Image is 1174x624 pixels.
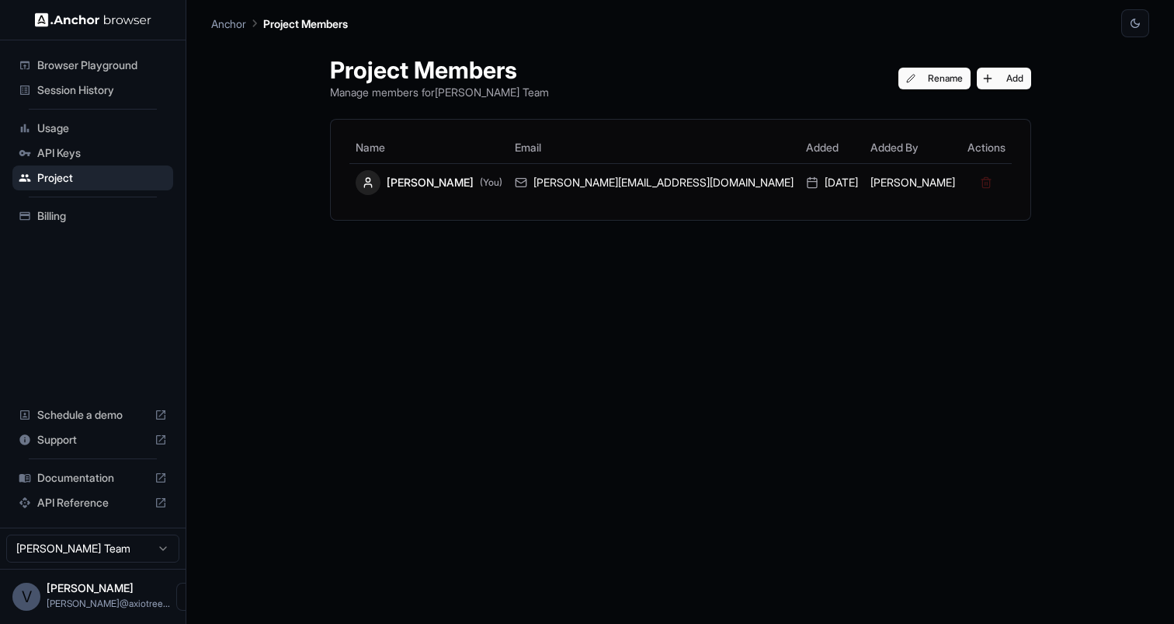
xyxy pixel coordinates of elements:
[480,176,502,189] span: (You)
[977,68,1031,89] button: Add
[37,407,148,423] span: Schedule a demo
[806,175,858,190] div: [DATE]
[864,132,961,163] th: Added By
[12,583,40,611] div: V
[800,132,864,163] th: Added
[263,16,348,32] p: Project Members
[12,204,173,228] div: Billing
[12,116,173,141] div: Usage
[35,12,151,27] img: Anchor Logo
[47,598,170,609] span: vipin@axiotree.com
[12,141,173,166] div: API Keys
[12,53,173,78] div: Browser Playground
[211,15,348,32] nav: breadcrumb
[356,170,502,195] div: [PERSON_NAME]
[37,170,167,186] span: Project
[37,470,148,486] span: Documentation
[330,84,549,100] p: Manage members for [PERSON_NAME] Team
[37,120,167,136] span: Usage
[37,432,148,448] span: Support
[37,208,167,224] span: Billing
[176,583,204,611] button: Open menu
[12,78,173,103] div: Session History
[961,132,1012,163] th: Actions
[12,427,173,452] div: Support
[330,56,549,84] h1: Project Members
[12,166,173,190] div: Project
[37,58,167,73] span: Browser Playground
[864,163,961,201] td: [PERSON_NAME]
[211,16,246,32] p: Anchor
[515,175,794,190] div: [PERSON_NAME][EMAIL_ADDRESS][DOMAIN_NAME]
[37,145,167,161] span: API Keys
[898,68,971,89] button: Rename
[12,403,173,427] div: Schedule a demo
[349,132,509,163] th: Name
[37,495,148,511] span: API Reference
[47,581,134,594] span: Vipin Tanna
[12,465,173,490] div: Documentation
[509,132,800,163] th: Email
[12,490,173,515] div: API Reference
[37,82,167,98] span: Session History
